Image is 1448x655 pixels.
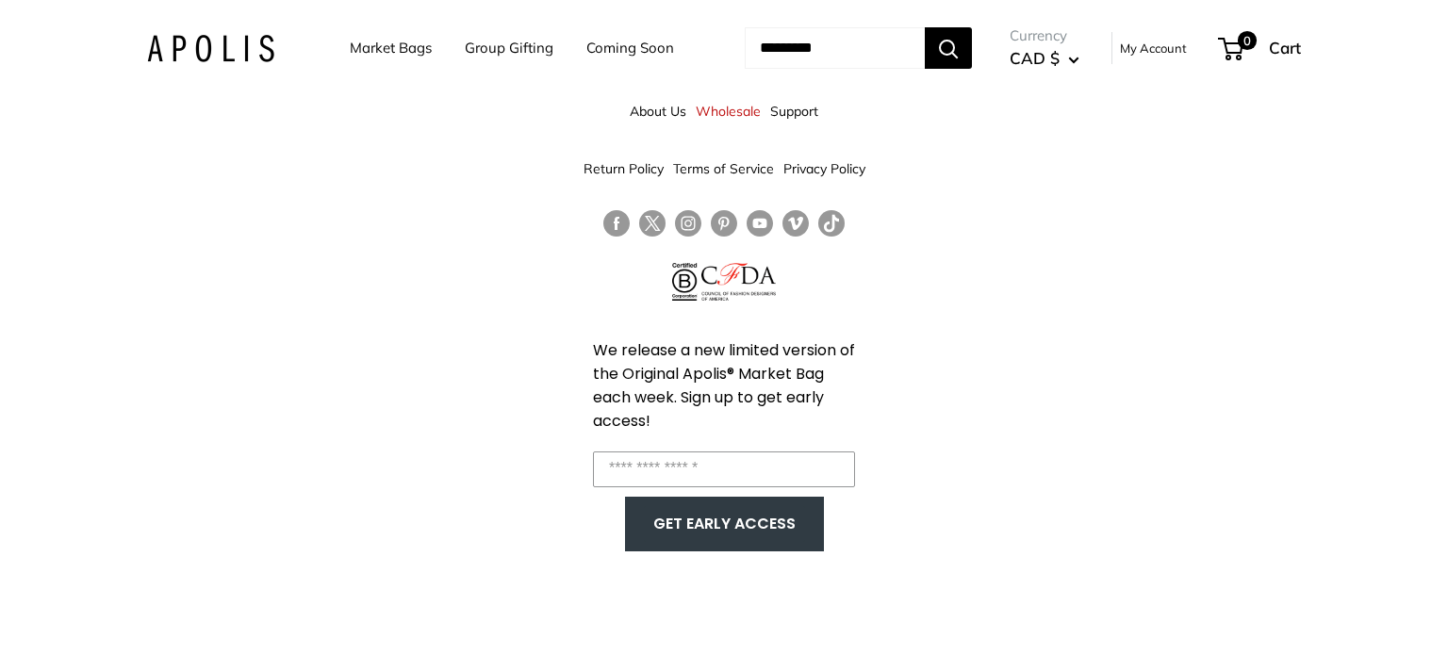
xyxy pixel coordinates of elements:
[147,35,274,62] img: Apolis
[675,210,701,237] a: Follow us on Instagram
[672,263,698,301] img: Certified B Corporation
[350,35,432,61] a: Market Bags
[701,263,776,301] img: Council of Fashion Designers of America Member
[593,339,855,432] span: We release a new limited version of the Original Apolis® Market Bag each week. Sign up to get ear...
[586,35,674,61] a: Coming Soon
[593,451,855,487] input: Enter your email
[1010,48,1060,68] span: CAD $
[818,210,845,237] a: Follow us on Tumblr
[925,27,972,69] button: Search
[696,94,761,128] a: Wholesale
[1238,31,1257,50] span: 0
[1010,23,1079,49] span: Currency
[1220,33,1301,63] a: 0 Cart
[1269,38,1301,57] span: Cart
[1010,43,1079,74] button: CAD $
[584,152,664,186] a: Return Policy
[630,94,686,128] a: About Us
[770,94,818,128] a: Support
[1120,37,1187,59] a: My Account
[745,27,925,69] input: Search...
[711,210,737,237] a: Follow us on Pinterest
[639,210,666,244] a: Follow us on Twitter
[603,210,630,237] a: Follow us on Facebook
[673,152,774,186] a: Terms of Service
[644,506,805,542] button: GET EARLY ACCESS
[782,210,809,237] a: Follow us on Vimeo
[465,35,553,61] a: Group Gifting
[783,152,865,186] a: Privacy Policy
[747,210,773,237] a: Follow us on YouTube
